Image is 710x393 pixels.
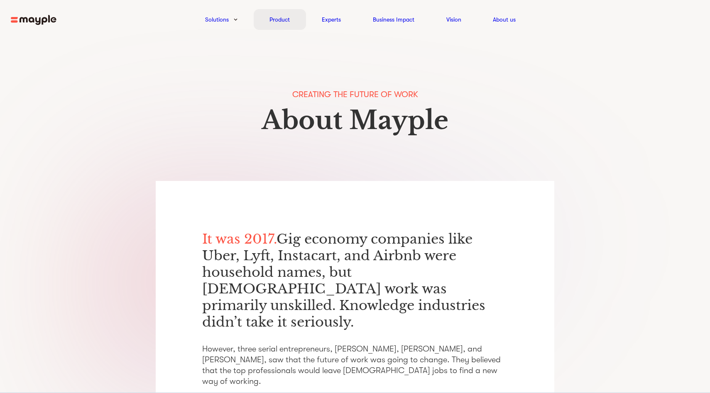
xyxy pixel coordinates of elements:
img: arrow-down [234,18,237,21]
a: Business Impact [373,15,414,24]
a: About us [493,15,516,24]
p: Gig economy companies like Uber, Lyft, Instacart, and Airbnb were household names, but [DEMOGRAPH... [202,231,508,330]
iframe: Chat Widget [561,297,710,393]
a: Experts [322,15,341,24]
a: Product [269,15,290,24]
a: Solutions [205,15,229,24]
img: mayple-logo [11,15,56,25]
a: Vision [446,15,461,24]
span: It was 2017. [202,231,277,247]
